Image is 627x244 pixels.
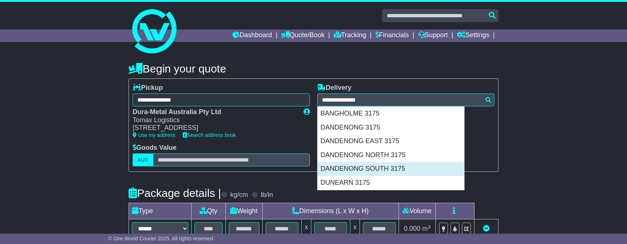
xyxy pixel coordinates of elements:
[225,203,262,219] td: Weight
[232,29,272,42] a: Dashboard
[483,225,490,232] a: Remove this item
[350,219,360,238] td: x
[399,203,435,219] td: Volume
[281,29,325,42] a: Quote/Book
[129,203,192,219] td: Type
[133,132,175,138] a: Use my address
[375,29,409,42] a: Financials
[301,219,311,238] td: x
[318,134,464,148] div: DANDENONG EAST 3175
[317,84,351,92] label: Delivery
[418,29,448,42] a: Support
[129,187,221,199] h4: Package details |
[108,236,215,241] span: © One World Courier 2025. All rights reserved.
[133,108,296,116] div: Dura-Metal Australia Pty Ltd
[404,225,420,232] span: 0.000
[133,153,153,166] label: AUD
[318,162,464,176] div: DANDENONG SOUTH 3175
[261,191,273,199] label: lb/in
[192,203,225,219] td: Qty
[318,176,464,190] div: DUNEARN 3175
[133,124,296,132] div: [STREET_ADDRESS]
[457,29,489,42] a: Settings
[183,132,236,138] a: Search address book
[262,203,399,219] td: Dimensions (L x W x H)
[129,63,498,75] h4: Begin your quote
[133,116,296,124] div: Tomax Logistics
[230,191,248,199] label: kg/cm
[422,225,431,232] span: m
[318,148,464,162] div: DANDENONG NORTH 3175
[133,144,176,152] label: Goods Value
[334,29,366,42] a: Tracking
[318,121,464,135] div: DANDENONG 3175
[318,107,464,121] div: BANGHOLME 3175
[428,224,431,230] sup: 3
[317,93,494,106] typeahead: Please provide city
[133,84,163,92] label: Pickup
